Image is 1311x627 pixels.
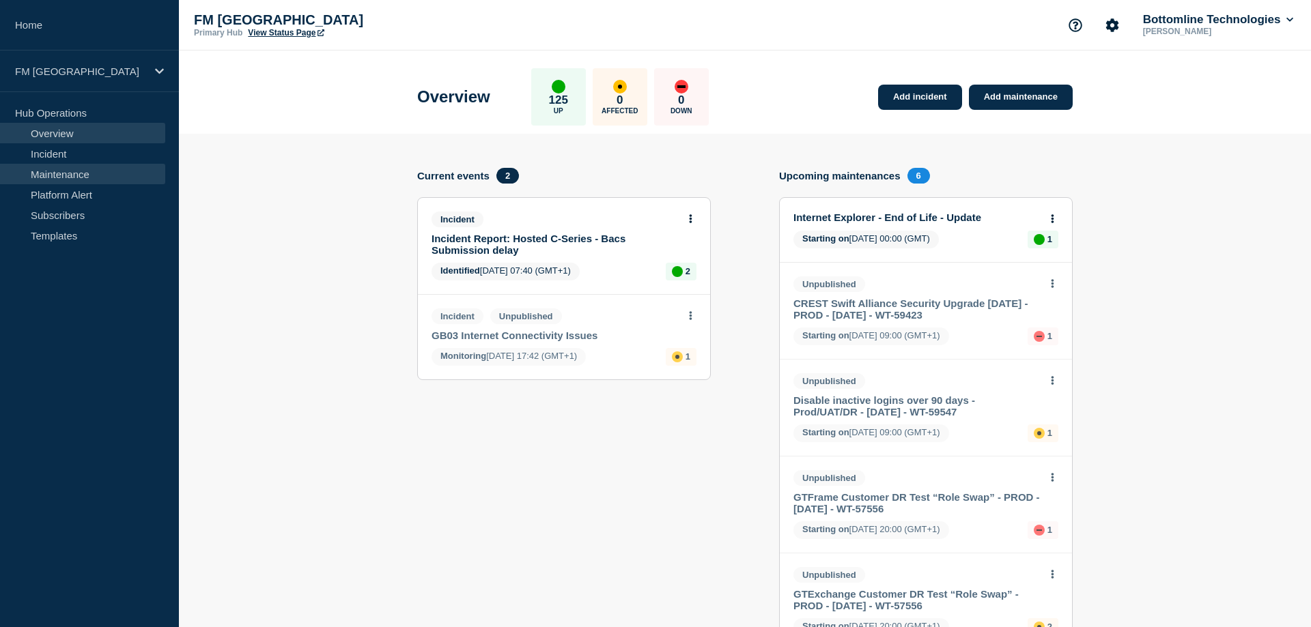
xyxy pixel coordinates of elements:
span: [DATE] 00:00 (GMT) [793,231,939,248]
p: 1 [1047,525,1052,535]
p: 0 [678,93,684,107]
h4: Current events [417,170,490,181]
p: [PERSON_NAME] [1140,27,1282,36]
div: up [1034,234,1045,245]
button: Account settings [1098,11,1127,40]
h4: Upcoming maintenances [779,170,901,181]
button: Bottomline Technologies [1140,13,1296,27]
span: Starting on [802,330,849,340]
a: GTExchange Customer DR Test “Role Swap” - PROD - [DATE] - WT-57556 [793,588,1040,611]
span: Unpublished [490,308,562,324]
a: CREST Swift Alliance Security Upgrade [DATE] - PROD - [DATE] - WT-59423 [793,297,1040,321]
div: down [1034,525,1045,536]
p: FM [GEOGRAPHIC_DATA] [194,12,467,28]
div: up [672,266,683,277]
span: [DATE] 07:40 (GMT+1) [432,263,580,280]
p: 1 [1047,234,1052,244]
span: [DATE] 20:00 (GMT+1) [793,521,949,539]
span: [DATE] 17:42 (GMT+1) [432,348,586,366]
a: Add incident [878,85,962,110]
span: Monitoring [440,351,486,361]
div: affected [1034,428,1045,439]
a: View Status Page [248,28,324,38]
p: 1 [1047,331,1052,341]
div: down [1034,331,1045,342]
span: Incident [432,308,483,324]
div: up [552,80,565,93]
p: 1 [1047,428,1052,438]
p: Down [671,107,692,115]
p: FM [GEOGRAPHIC_DATA] [15,65,146,77]
p: 0 [617,93,623,107]
h1: Overview [417,87,490,106]
p: Up [554,107,563,115]
span: Unpublished [793,276,865,292]
div: affected [672,351,683,362]
a: GB03 Internet Connectivity Issues [432,330,678,341]
div: affected [613,80,627,93]
span: Unpublished [793,567,865,583]
span: Unpublished [793,373,865,389]
p: 125 [549,93,568,107]
p: Affected [602,107,638,115]
a: Disable inactive logins over 90 days - Prod/UAT/DR - [DATE] - WT-59547 [793,394,1040,418]
span: Starting on [802,233,849,244]
a: Internet Explorer - End of Life - Update [793,212,1040,223]
div: down [675,80,688,93]
span: Identified [440,265,480,276]
span: [DATE] 09:00 (GMT+1) [793,327,949,345]
span: 6 [907,168,930,184]
span: Incident [432,212,483,227]
a: Incident Report: Hosted C-Series - Bacs Submission delay [432,233,678,256]
span: 2 [496,168,519,184]
p: 1 [686,351,690,362]
span: Unpublished [793,470,865,486]
a: Add maintenance [969,85,1073,110]
button: Support [1061,11,1090,40]
p: 2 [686,266,690,276]
a: GTFrame Customer DR Test “Role Swap” - PROD - [DATE] - WT-57556 [793,491,1040,514]
span: Starting on [802,427,849,437]
span: [DATE] 09:00 (GMT+1) [793,424,949,442]
span: Starting on [802,524,849,534]
p: Primary Hub [194,28,242,38]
